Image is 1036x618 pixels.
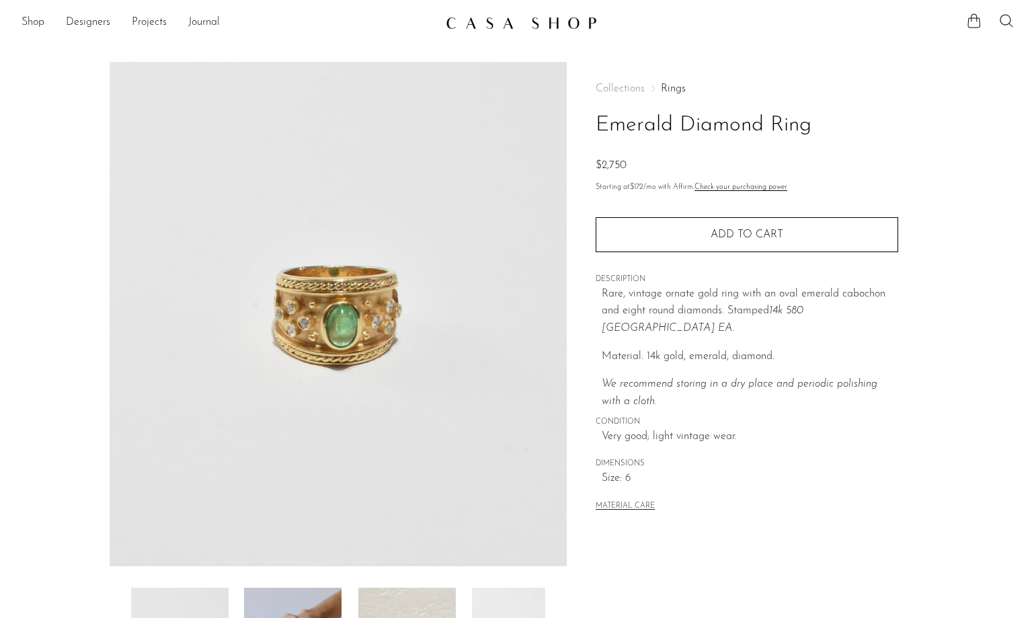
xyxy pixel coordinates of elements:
[694,184,787,191] a: Check your purchasing power - Learn more about Affirm Financing (opens in modal)
[596,217,898,252] button: Add to cart
[132,14,167,32] a: Projects
[769,305,783,316] em: 14k
[22,11,435,34] nav: Desktop navigation
[711,229,783,240] span: Add to cart
[602,428,898,446] span: Very good; light vintage wear.
[22,11,435,34] ul: NEW HEADER MENU
[596,458,898,470] span: DIMENSIONS
[596,83,645,94] span: Collections
[22,14,44,32] a: Shop
[602,379,877,407] i: We recommend storing in a dry place and periodic polishing with a cloth.
[188,14,220,32] a: Journal
[110,62,567,566] img: Emerald Diamond Ring
[596,108,898,143] h1: Emerald Diamond Ring
[596,160,627,171] span: $2,750
[66,14,110,32] a: Designers
[602,470,898,488] span: Size: 6
[630,184,643,191] span: $172
[596,502,655,512] button: MATERIAL CARE
[596,274,898,286] span: DESCRIPTION
[596,416,898,428] span: CONDITION
[661,83,686,94] a: Rings
[602,348,898,366] p: Material: 14k gold, emerald, diamond.
[596,182,898,194] p: Starting at /mo with Affirm.
[596,83,898,94] nav: Breadcrumbs
[602,286,898,338] p: Rare, vintage ornate gold ring with an oval emerald cabochon and eight round diamonds. Stamped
